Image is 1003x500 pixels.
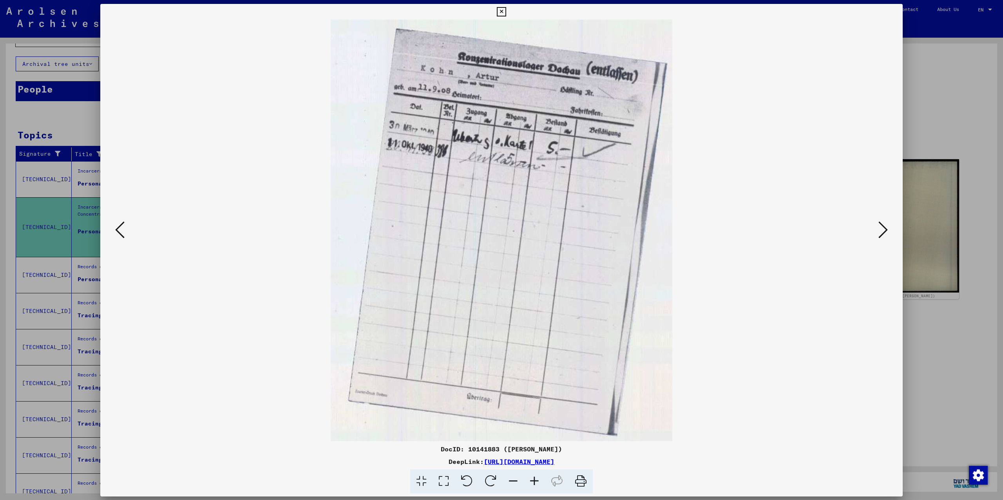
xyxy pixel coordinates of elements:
div: DocID: 10141883 ([PERSON_NAME]) [100,444,903,454]
a: [URL][DOMAIN_NAME] [484,458,554,465]
img: Change consent [969,466,988,485]
img: 001.jpg [127,20,876,441]
div: DeepLink: [100,457,903,466]
div: Change consent [969,465,987,484]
